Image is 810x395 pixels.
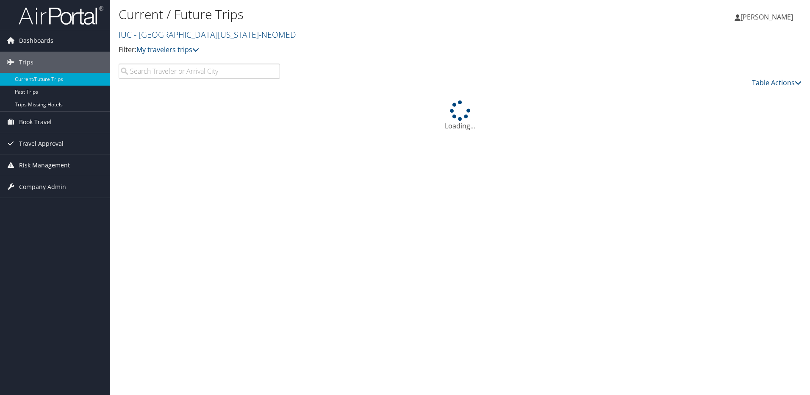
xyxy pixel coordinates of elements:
[119,6,574,23] h1: Current / Future Trips
[741,12,793,22] span: [PERSON_NAME]
[119,100,802,131] div: Loading...
[752,78,802,87] a: Table Actions
[136,45,199,54] a: My travelers trips
[19,111,52,133] span: Book Travel
[19,52,33,73] span: Trips
[19,133,64,154] span: Travel Approval
[119,29,298,40] a: IUC - [GEOGRAPHIC_DATA][US_STATE]-NEOMED
[735,4,802,30] a: [PERSON_NAME]
[19,176,66,197] span: Company Admin
[19,155,70,176] span: Risk Management
[19,30,53,51] span: Dashboards
[19,6,103,25] img: airportal-logo.png
[119,64,280,79] input: Search Traveler or Arrival City
[119,45,574,56] p: Filter:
